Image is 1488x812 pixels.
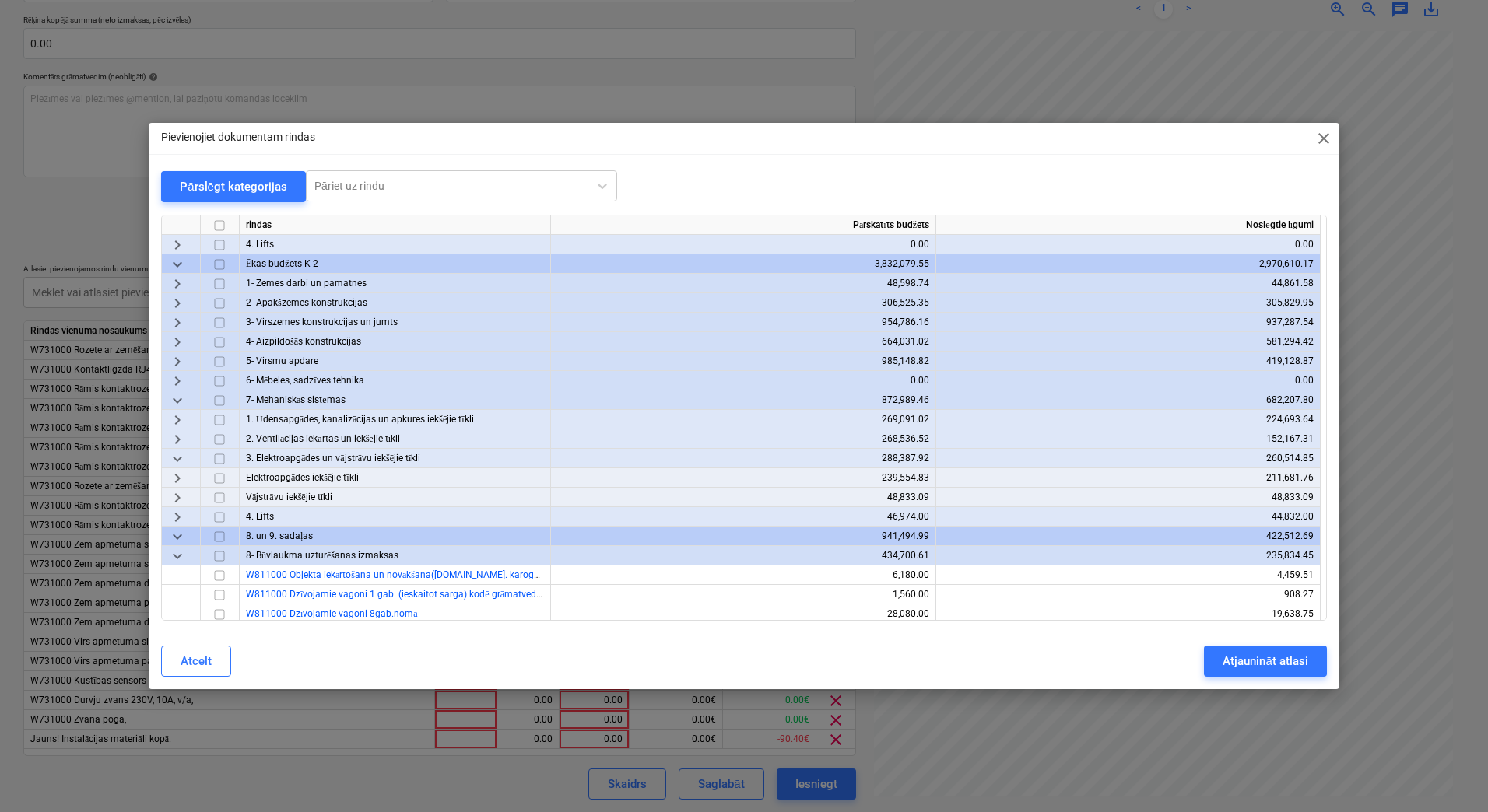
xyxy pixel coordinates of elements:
span: 2. Ventilācijas iekārtas un iekšējie tīkli [246,433,400,444]
span: keyboard_arrow_right [168,469,187,488]
span: 3- Virszemes konstrukcijas un jumts [246,317,398,327]
span: 1. Ūdensapgādes, kanalizācijas un apkures iekšējie tīkli [246,414,474,425]
span: keyboard_arrow_right [168,333,187,352]
span: keyboard_arrow_down [168,255,187,274]
div: 28,080.00 [557,604,929,624]
div: 48,833.09 [557,488,929,507]
span: Vājstrāvu iekšējie tīkli [246,492,332,502]
div: 44,861.58 [942,274,1314,293]
div: 19,638.75 [942,604,1314,624]
a: W811000 Dzīvojamie vagoni 1 gab. (ieskaitot sarga) kodē grāmatvedība [246,589,549,600]
span: 3. Elektroapgādes un vājstrāvu iekšējie tīkli [246,453,420,464]
span: keyboard_arrow_down [168,391,187,410]
div: 305,829.95 [942,293,1314,313]
span: keyboard_arrow_right [168,488,187,507]
span: keyboard_arrow_right [168,430,187,449]
span: Ēkas budžets K-2 [246,258,318,269]
div: 6,180.00 [557,565,929,585]
span: keyboard_arrow_right [168,508,187,527]
div: 872,989.46 [557,390,929,410]
span: Elektroapgādes iekšējie tīkli [246,472,359,483]
div: 46,974.00 [557,507,929,527]
span: keyboard_arrow_right [168,411,187,429]
span: keyboard_arrow_right [168,236,187,254]
button: Atjaunināt atlasi [1204,646,1326,677]
span: keyboard_arrow_down [168,450,187,468]
span: 2- Apakšzemes konstrukcijas [246,297,367,308]
div: 268,536.52 [557,429,929,449]
div: 4,459.51 [942,565,1314,585]
span: 4. Lifts [246,239,274,250]
div: 908.27 [942,585,1314,604]
div: 954,786.16 [557,313,929,332]
iframe: Chat Widget [1410,737,1488,812]
div: rindas [240,215,551,235]
div: 224,693.64 [942,410,1314,429]
span: 1- Zemes darbi un pamatnes [246,278,367,289]
span: 4- Aizpildošās konstrukcijas [246,336,361,347]
div: 937,287.54 [942,313,1314,332]
span: 8. un 9. sadaļas [246,530,313,541]
button: Pārslēgt kategorijas [161,171,306,202]
span: 6- Mēbeles, sadzīves tehnika [246,375,364,386]
div: 2,970,610.17 [942,254,1314,274]
div: 235,834.45 [942,546,1314,565]
div: Atjaunināt atlasi [1223,651,1307,671]
div: 419,128.87 [942,352,1314,371]
span: keyboard_arrow_down [168,527,187,546]
div: 941,494.99 [557,527,929,546]
div: Noslēgtie līgumi [936,215,1321,235]
div: 422,512.69 [942,527,1314,546]
span: keyboard_arrow_down [168,547,187,565]
button: Atcelt [161,646,231,677]
span: 7- Mehaniskās sistēmas [246,394,346,405]
a: W811000 Objekta iekārtošana un novākšana([DOMAIN_NAME]. karogs, ugunsdzēsības stends, apsardzes v... [246,569,768,580]
span: close [1314,129,1333,148]
div: 0.00 [557,371,929,390]
span: 4. Lifts [246,511,274,522]
span: keyboard_arrow_right [168,294,187,313]
div: 985,148.82 [557,352,929,371]
p: Pievienojiet dokumentam rindas [161,129,315,145]
div: 48,833.09 [942,488,1314,507]
span: keyboard_arrow_right [168,352,187,371]
span: 5- Virsmu apdare [246,355,318,366]
div: Atcelt [181,651,212,671]
div: 0.00 [942,371,1314,390]
div: 434,700.61 [557,546,929,565]
div: 211,681.76 [942,468,1314,488]
div: 0.00 [942,235,1314,254]
a: W811000 Dzīvojamie vagoni 8gab.nomā [246,608,418,619]
div: 1,560.00 [557,585,929,604]
div: Pārskatīts budžets [551,215,936,235]
div: 3,832,079.55 [557,254,929,274]
span: W811000 Objekta iekārtošana un novākšana(t.sk. karogs, ugunsdzēsības stends, apsardzes vagoniņa a... [246,569,768,580]
div: 48,598.74 [557,274,929,293]
div: 664,031.02 [557,332,929,352]
div: 581,294.42 [942,332,1314,352]
div: 152,167.31 [942,429,1314,449]
div: 269,091.02 [557,410,929,429]
div: 260,514.85 [942,449,1314,468]
div: 239,554.83 [557,468,929,488]
div: 44,832.00 [942,507,1314,527]
div: 306,525.35 [557,293,929,313]
span: keyboard_arrow_right [168,372,187,390]
span: keyboard_arrow_right [168,313,187,332]
div: 0.00 [557,235,929,254]
div: 682,207.80 [942,390,1314,410]
span: keyboard_arrow_right [168,275,187,293]
div: Pārslēgt kategorijas [180,177,287,197]
span: 8- Būvlaukma uzturēšanas izmaksas [246,550,398,561]
div: 288,387.92 [557,449,929,468]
